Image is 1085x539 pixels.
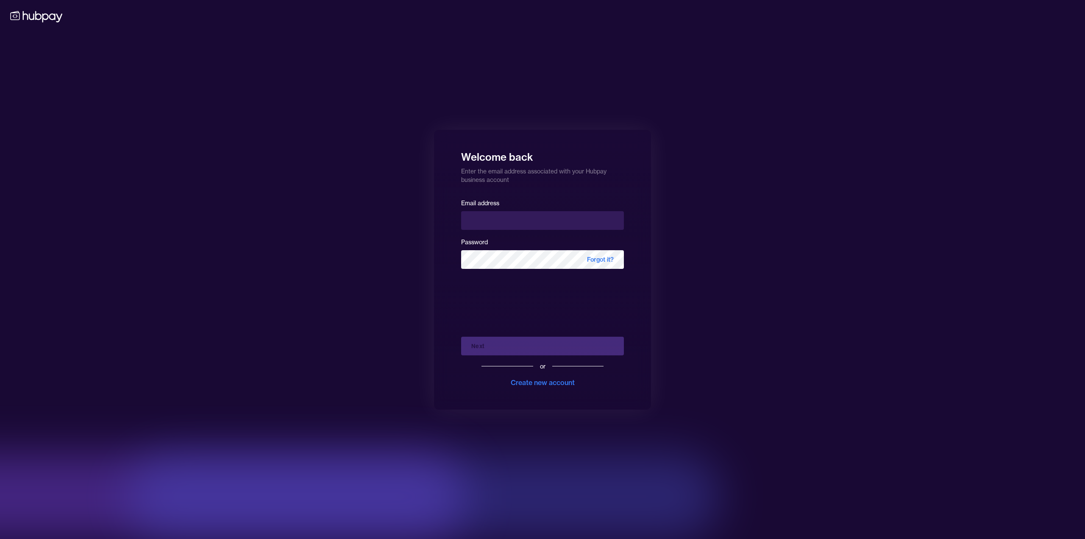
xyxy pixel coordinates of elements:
[461,238,488,246] label: Password
[540,362,545,371] div: or
[461,199,499,207] label: Email address
[577,250,624,269] span: Forgot it?
[511,377,575,388] div: Create new account
[461,164,624,184] p: Enter the email address associated with your Hubpay business account
[461,145,624,164] h1: Welcome back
